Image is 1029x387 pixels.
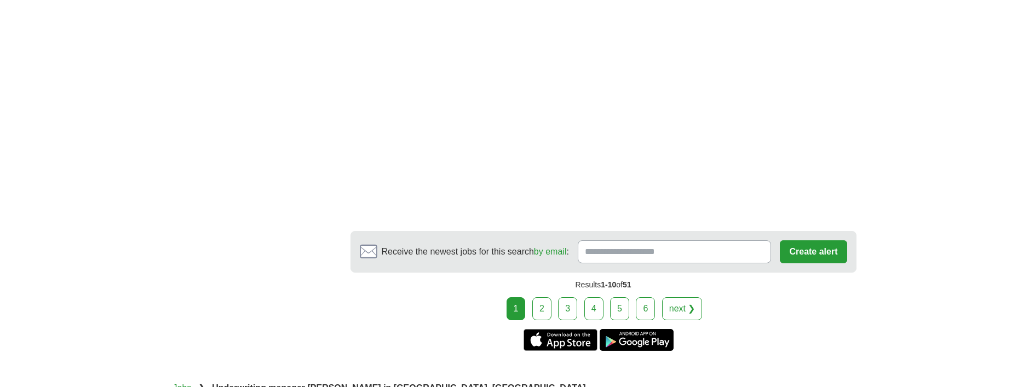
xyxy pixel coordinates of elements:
[382,245,569,258] span: Receive the newest jobs for this search :
[601,280,616,289] span: 1-10
[534,247,567,256] a: by email
[600,329,674,351] a: Get the Android app
[610,297,629,320] a: 5
[524,329,597,351] a: Get the iPhone app
[584,297,603,320] a: 4
[350,273,856,297] div: Results of
[623,280,631,289] span: 51
[532,297,551,320] a: 2
[558,297,577,320] a: 3
[507,297,526,320] div: 1
[662,297,703,320] a: next ❯
[780,240,847,263] button: Create alert
[636,297,655,320] a: 6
